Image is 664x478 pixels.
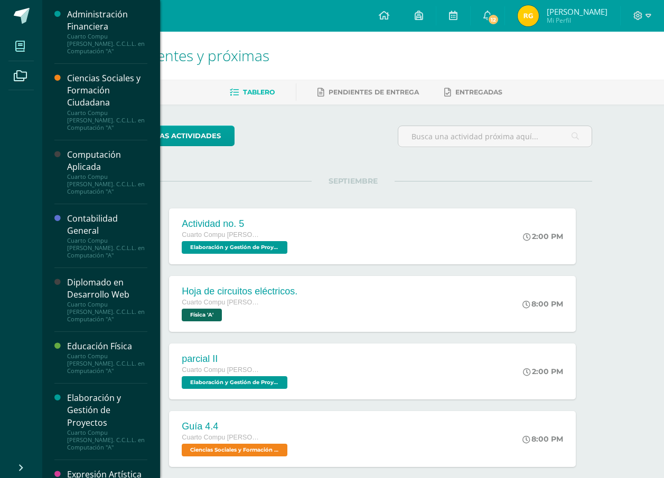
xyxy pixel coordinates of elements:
a: Pendientes de entrega [317,84,419,101]
div: Actividad no. 5 [182,218,290,230]
img: 4bdc64d4382e1202ccde2b187697ea59.png [518,5,539,26]
div: Cuarto Compu [PERSON_NAME]. C.C.L.L. en Computación "A" [67,237,147,259]
a: Elaboración y Gestión de ProyectosCuarto Compu [PERSON_NAME]. C.C.L.L. en Computación "A" [67,392,147,451]
a: Tablero [230,84,275,101]
div: Cuarto Compu [PERSON_NAME]. C.C.L.L. en Computación "A" [67,301,147,323]
span: [PERSON_NAME] [547,6,607,17]
span: Pendientes de entrega [329,88,419,96]
div: Contabilidad General [67,213,147,237]
span: Cuarto Compu [PERSON_NAME]. C.C.L.L. en Computación [182,231,261,238]
div: Cuarto Compu [PERSON_NAME]. C.C.L.L. en Computación "A" [67,173,147,195]
a: Administración FinancieraCuarto Compu [PERSON_NAME]. C.C.L.L. en Computación "A" [67,8,147,55]
div: parcial II [182,353,290,365]
div: Cuarto Compu [PERSON_NAME]. C.C.L.L. en Computación "A" [67,109,147,131]
div: Guía 4.4 [182,421,290,432]
a: Educación FísicaCuarto Compu [PERSON_NAME]. C.C.L.L. en Computación "A" [67,340,147,375]
span: Entregadas [455,88,502,96]
a: Diplomado en Desarrollo WebCuarto Compu [PERSON_NAME]. C.C.L.L. en Computación "A" [67,276,147,323]
a: Contabilidad GeneralCuarto Compu [PERSON_NAME]. C.C.L.L. en Computación "A" [67,213,147,259]
div: Diplomado en Desarrollo Web [67,276,147,301]
div: Administración Financiera [67,8,147,33]
div: Ciencias Sociales y Formación Ciudadana [67,72,147,109]
span: Tablero [243,88,275,96]
span: 12 [488,14,499,25]
span: Mi Perfil [547,16,607,25]
div: 8:00 PM [522,299,563,309]
div: Elaboración y Gestión de Proyectos [67,392,147,428]
div: 2:00 PM [523,367,563,376]
div: Cuarto Compu [PERSON_NAME]. C.C.L.L. en Computación "A" [67,429,147,451]
a: Entregadas [444,84,502,101]
div: Hoja de circuitos eléctricos. [182,286,297,297]
span: Cuarto Compu [PERSON_NAME]. C.C.L.L. en Computación [182,366,261,374]
span: Actividades recientes y próximas [55,45,269,65]
span: Elaboración y Gestión de Proyectos 'A' [182,376,287,389]
span: Elaboración y Gestión de Proyectos 'A' [182,241,287,254]
span: SEPTIEMBRE [312,176,395,186]
div: Cuarto Compu [PERSON_NAME]. C.C.L.L. en Computación "A" [67,33,147,55]
div: 2:00 PM [523,232,563,241]
div: Computación Aplicada [67,149,147,173]
div: Cuarto Compu [PERSON_NAME]. C.C.L.L. en Computación "A" [67,352,147,375]
span: Cuarto Compu [PERSON_NAME]. C.C.L.L. en Computación [182,299,261,306]
span: Ciencias Sociales y Formación Ciudadana 'A' [182,444,287,456]
span: Cuarto Compu [PERSON_NAME]. C.C.L.L. en Computación [182,434,261,441]
a: Computación AplicadaCuarto Compu [PERSON_NAME]. C.C.L.L. en Computación "A" [67,149,147,195]
div: Educación Física [67,340,147,352]
a: todas las Actividades [114,126,235,146]
span: Física 'A' [182,309,222,321]
input: Busca una actividad próxima aquí... [398,126,592,147]
a: Ciencias Sociales y Formación CiudadanaCuarto Compu [PERSON_NAME]. C.C.L.L. en Computación "A" [67,72,147,131]
div: 8:00 PM [522,434,563,444]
